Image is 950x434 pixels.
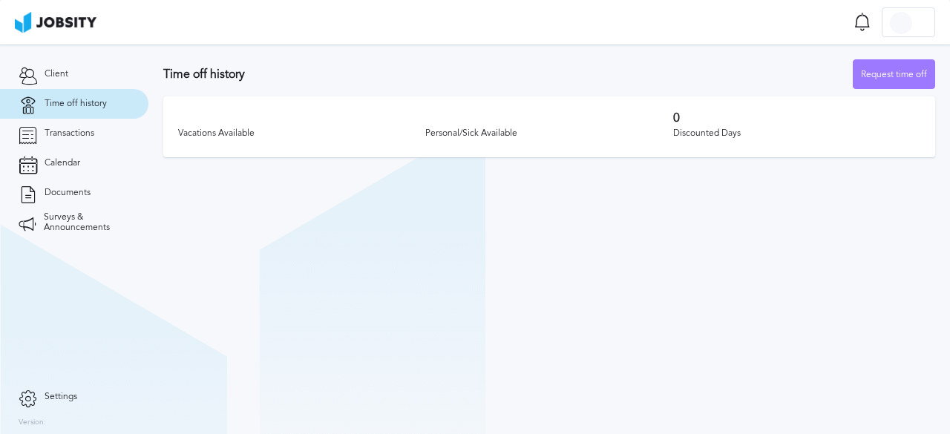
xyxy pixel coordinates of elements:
[45,99,107,109] span: Time off history
[15,12,96,33] img: ab4bad089aa723f57921c736e9817d99.png
[45,392,77,402] span: Settings
[45,158,80,168] span: Calendar
[673,111,920,125] h3: 0
[425,128,672,139] div: Personal/Sick Available
[19,418,46,427] label: Version:
[178,128,425,139] div: Vacations Available
[45,69,68,79] span: Client
[854,60,934,90] div: Request time off
[853,59,935,89] button: Request time off
[45,188,91,198] span: Documents
[163,68,853,81] h3: Time off history
[45,128,94,139] span: Transactions
[44,212,130,233] span: Surveys & Announcements
[673,128,920,139] div: Discounted Days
